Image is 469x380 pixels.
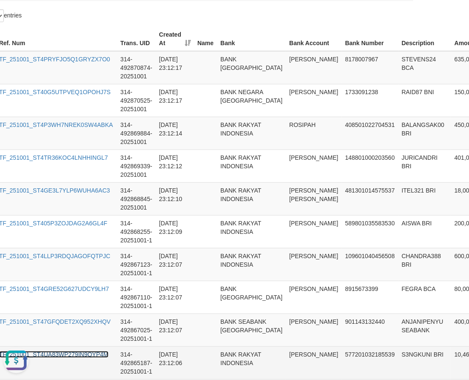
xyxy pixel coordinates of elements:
[398,150,451,182] td: JURICANDRI BRI
[398,346,451,379] td: S3NGKUNI BRI
[117,281,156,314] td: 314-492867110-20251001-1
[286,346,342,379] td: [PERSON_NAME]
[398,215,451,248] td: AISWA BRI
[117,346,156,379] td: 314-492865187-20251001-1
[217,84,286,117] td: BANK NEGARA [GEOGRAPHIC_DATA]
[398,51,451,84] td: STEVENS24 BCA
[286,281,342,314] td: [PERSON_NAME]
[286,150,342,182] td: [PERSON_NAME]
[117,150,156,182] td: 314-492869339-20251001
[117,314,156,346] td: 314-492867025-20251001-1
[398,314,451,346] td: ANJANIPENYU SEABANK
[342,248,398,281] td: 109601040456508
[217,248,286,281] td: BANK RAKYAT INDONESIA
[156,314,194,346] td: [DATE] 23:12:07
[342,150,398,182] td: 148801000203560
[156,117,194,150] td: [DATE] 23:12:14
[342,84,398,117] td: 1733091238
[342,314,398,346] td: 901143132440
[156,281,194,314] td: [DATE] 23:12:07
[286,27,342,51] th: Bank Account
[398,248,451,281] td: CHANDRA388 BRI
[156,150,194,182] td: [DATE] 23:12:12
[342,51,398,84] td: 8178007967
[342,27,398,51] th: Bank Number
[342,117,398,150] td: 408501022704531
[342,182,398,215] td: 481301014575537
[286,182,342,215] td: [PERSON_NAME] [PERSON_NAME]
[194,27,217,51] th: Name
[117,117,156,150] td: 314-492869884-20251001
[286,51,342,84] td: [PERSON_NAME]
[3,3,29,29] button: Open LiveChat chat widget
[217,150,286,182] td: BANK RAKYAT INDONESIA
[117,84,156,117] td: 314-492870525-20251001
[117,182,156,215] td: 314-492868845-20251001
[217,346,286,379] td: BANK RAKYAT INDONESIA
[286,84,342,117] td: [PERSON_NAME]
[398,27,451,51] th: Description
[286,117,342,150] td: ROSIPAH
[217,51,286,84] td: BANK [GEOGRAPHIC_DATA]
[156,84,194,117] td: [DATE] 23:12:17
[286,314,342,346] td: [PERSON_NAME]
[156,27,194,51] th: Created At: activate to sort column ascending
[286,248,342,281] td: [PERSON_NAME]
[217,314,286,346] td: BANK SEABANK [GEOGRAPHIC_DATA]
[398,182,451,215] td: ITEL321 BRI
[286,215,342,248] td: [PERSON_NAME]
[342,215,398,248] td: 589801035583530
[398,84,451,117] td: RAID87 BNI
[156,215,194,248] td: [DATE] 23:12:09
[398,117,451,150] td: BALANGSAK00 BRI
[156,182,194,215] td: [DATE] 23:12:10
[398,281,451,314] td: FEGRA BCA
[156,248,194,281] td: [DATE] 23:12:07
[117,51,156,84] td: 314-492870874-20251001
[217,27,286,51] th: Bank
[117,27,156,51] th: Trans. UID
[156,51,194,84] td: [DATE] 23:12:17
[342,346,398,379] td: 577201032185539
[156,346,194,379] td: [DATE] 23:12:06
[342,281,398,314] td: 8915673399
[217,117,286,150] td: BANK RAKYAT INDONESIA
[117,215,156,248] td: 314-492868255-20251001-1
[217,215,286,248] td: BANK RAKYAT INDONESIA
[217,281,286,314] td: BANK [GEOGRAPHIC_DATA]
[217,182,286,215] td: BANK RAKYAT INDONESIA
[117,248,156,281] td: 314-492867123-20251001-1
